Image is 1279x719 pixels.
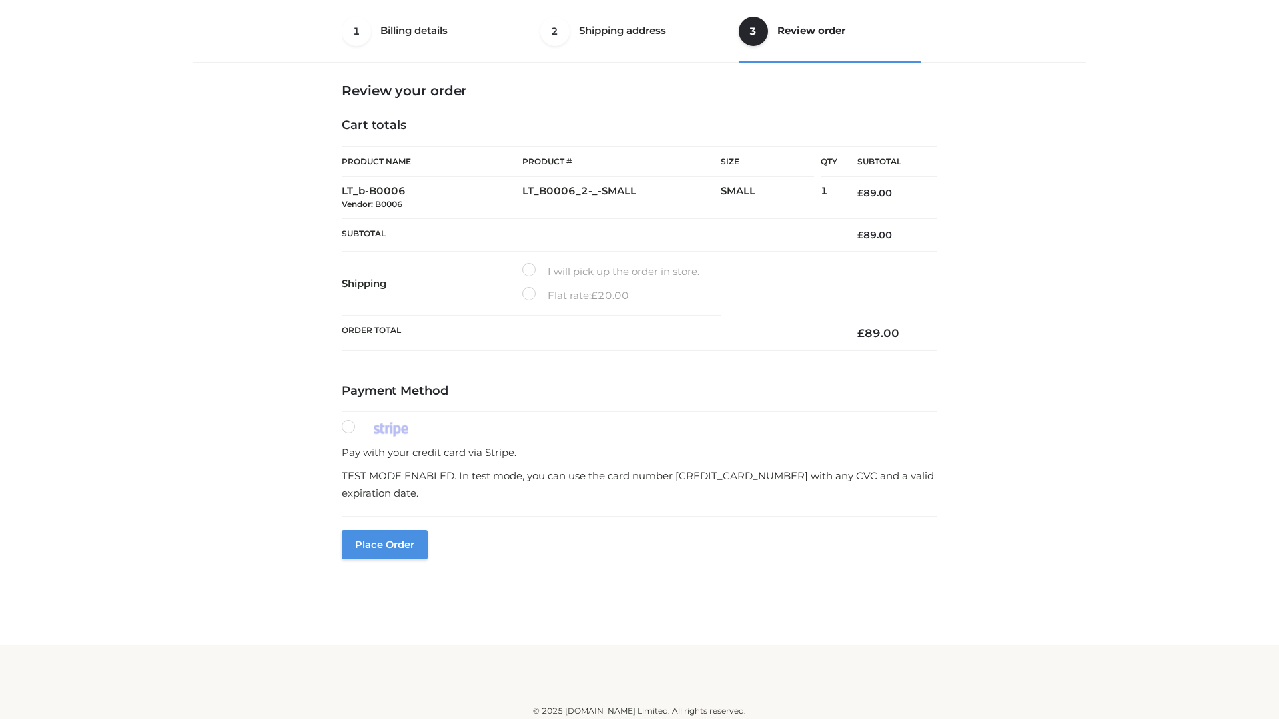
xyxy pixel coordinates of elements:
th: Product Name [342,146,522,177]
p: TEST MODE ENABLED. In test mode, you can use the card number [CREDIT_CARD_NUMBER] with any CVC an... [342,467,937,501]
th: Qty [821,146,837,177]
th: Order Total [342,316,837,351]
span: £ [591,289,598,302]
h4: Cart totals [342,119,937,133]
th: Shipping [342,252,522,316]
div: © 2025 [DOMAIN_NAME] Limited. All rights reserved. [198,704,1081,718]
label: I will pick up the order in store. [522,263,699,280]
th: Size [721,147,814,177]
p: Pay with your credit card via Stripe. [342,444,937,461]
td: SMALL [721,177,821,219]
button: Place order [342,530,428,559]
span: £ [857,187,863,199]
bdi: 89.00 [857,326,899,340]
h4: Payment Method [342,384,937,399]
small: Vendor: B0006 [342,199,402,209]
h3: Review your order [342,83,937,99]
td: 1 [821,177,837,219]
td: LT_B0006_2-_-SMALL [522,177,721,219]
span: £ [857,326,865,340]
th: Subtotal [342,218,837,251]
bdi: 89.00 [857,187,892,199]
span: £ [857,229,863,241]
bdi: 89.00 [857,229,892,241]
th: Product # [522,146,721,177]
label: Flat rate: [522,287,629,304]
th: Subtotal [837,147,937,177]
td: LT_b-B0006 [342,177,522,219]
bdi: 20.00 [591,289,629,302]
